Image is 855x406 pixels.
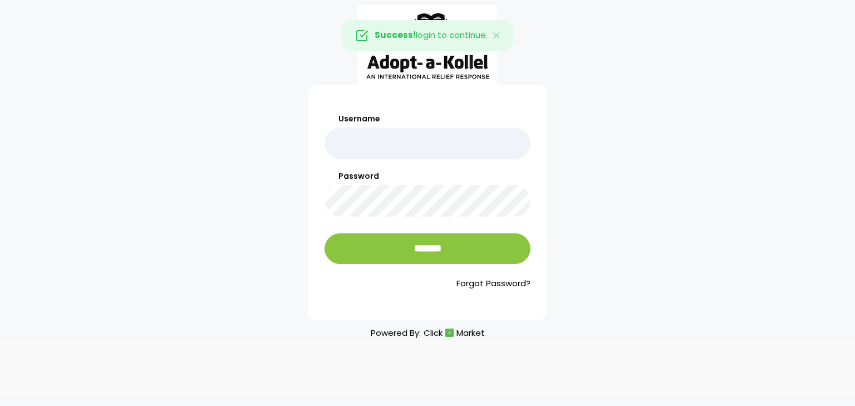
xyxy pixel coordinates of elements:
a: Forgot Password? [325,277,530,290]
img: cm_icon.png [445,329,454,337]
button: Close [481,21,513,51]
p: Powered By: [371,325,485,340]
label: Password [325,170,530,182]
div: login to continue. [342,20,513,51]
label: Username [325,113,530,125]
img: aak_logo_sm.jpeg [358,5,497,85]
strong: Success! [375,30,416,41]
a: ClickMarket [424,325,485,340]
